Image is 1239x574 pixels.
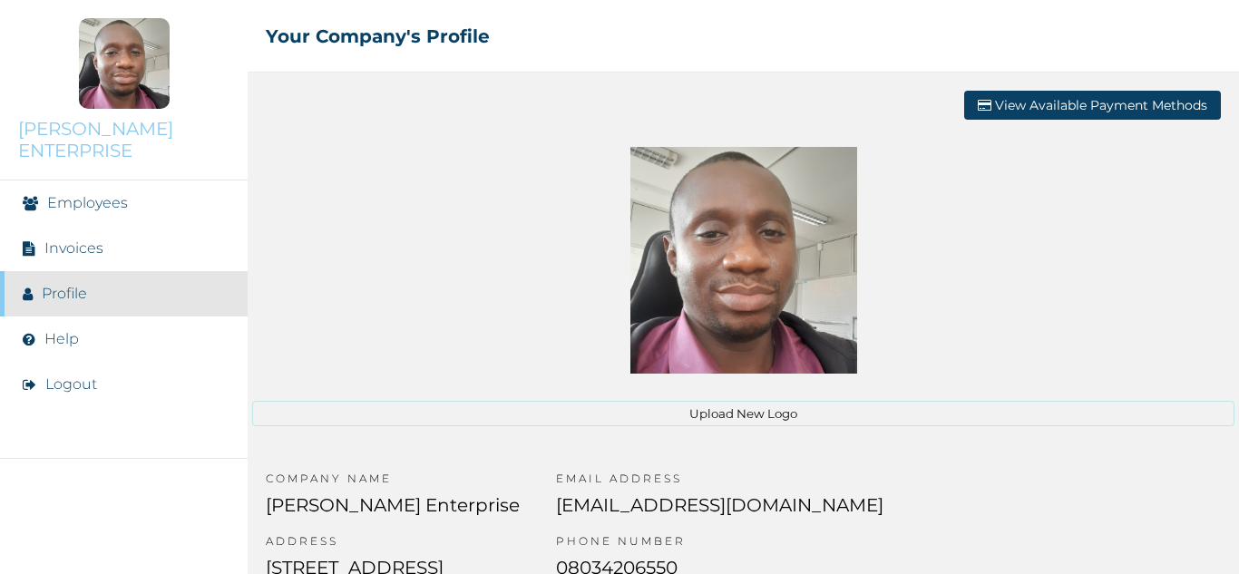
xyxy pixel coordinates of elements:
a: Help [44,330,79,347]
button: Upload New Logo [252,401,1234,426]
p: PHONE NUMBER [556,534,883,557]
p: [PERSON_NAME] ENTERPRISE [18,118,229,161]
p: EMAIL ADDRESS [556,472,883,494]
button: View Available Payment Methods [964,91,1221,120]
img: Company [79,18,170,109]
a: Invoices [44,239,103,257]
a: Employees [47,194,128,211]
p: [PERSON_NAME] Enterprise [266,494,520,534]
button: Logout [45,375,97,393]
p: ADDRESS [266,534,520,557]
img: Crop [630,147,857,374]
img: RelianceHMO's Logo [18,529,229,556]
p: [EMAIL_ADDRESS][DOMAIN_NAME] [556,494,883,534]
a: Profile [42,285,87,302]
p: COMPANY NAME [266,472,520,494]
h2: Your Company's Profile [266,25,490,47]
